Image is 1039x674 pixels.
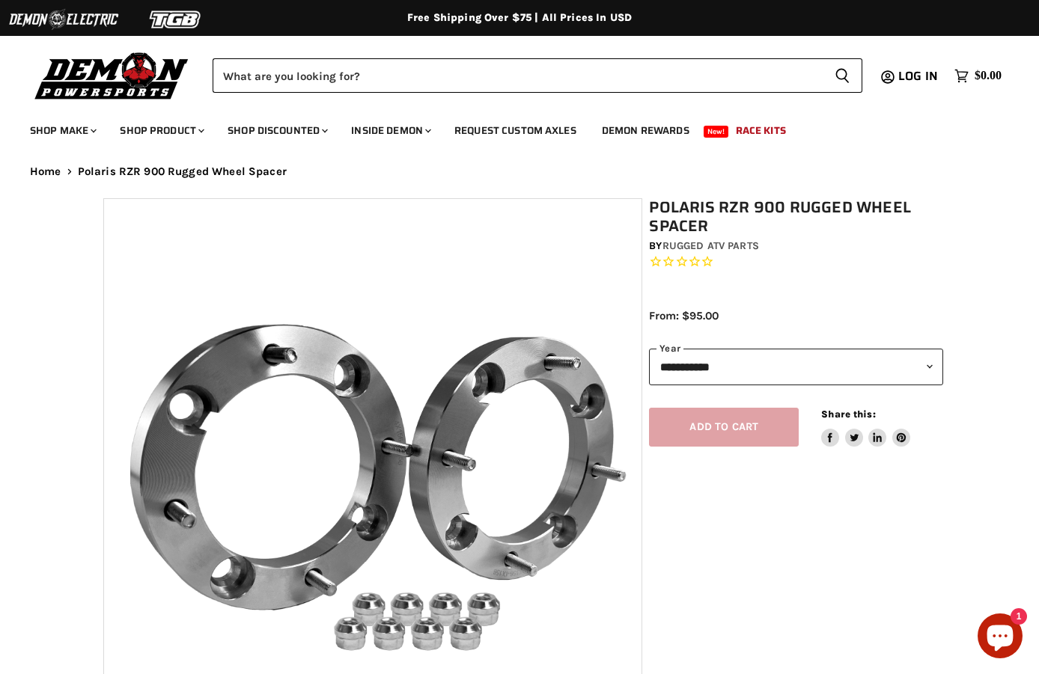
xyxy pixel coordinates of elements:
img: Demon Electric Logo 2 [7,5,120,34]
span: Polaris RZR 900 Rugged Wheel Spacer [78,165,287,178]
span: New! [704,126,729,138]
form: Product [213,58,862,93]
inbox-online-store-chat: Shopify online store chat [973,613,1027,662]
span: Log in [898,67,938,85]
span: From: $95.00 [649,309,719,322]
span: Share this: [821,408,875,420]
select: year [649,349,942,385]
img: Demon Powersports [30,49,194,102]
ul: Main menu [19,109,998,146]
div: by [649,238,942,254]
a: Rugged ATV Parts [662,239,759,252]
a: Home [30,165,61,178]
button: Search [823,58,862,93]
a: Race Kits [725,115,797,146]
a: $0.00 [947,65,1009,87]
a: Shop Product [109,115,213,146]
a: Inside Demon [340,115,440,146]
h1: Polaris RZR 900 Rugged Wheel Spacer [649,198,942,236]
img: TGB Logo 2 [120,5,232,34]
aside: Share this: [821,408,910,447]
span: $0.00 [975,69,1002,83]
a: Log in [892,70,947,83]
a: Shop Discounted [216,115,337,146]
a: Request Custom Axles [443,115,588,146]
a: Demon Rewards [591,115,701,146]
a: Shop Make [19,115,106,146]
span: Rated 0.0 out of 5 stars 0 reviews [649,254,942,270]
input: Search [213,58,823,93]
